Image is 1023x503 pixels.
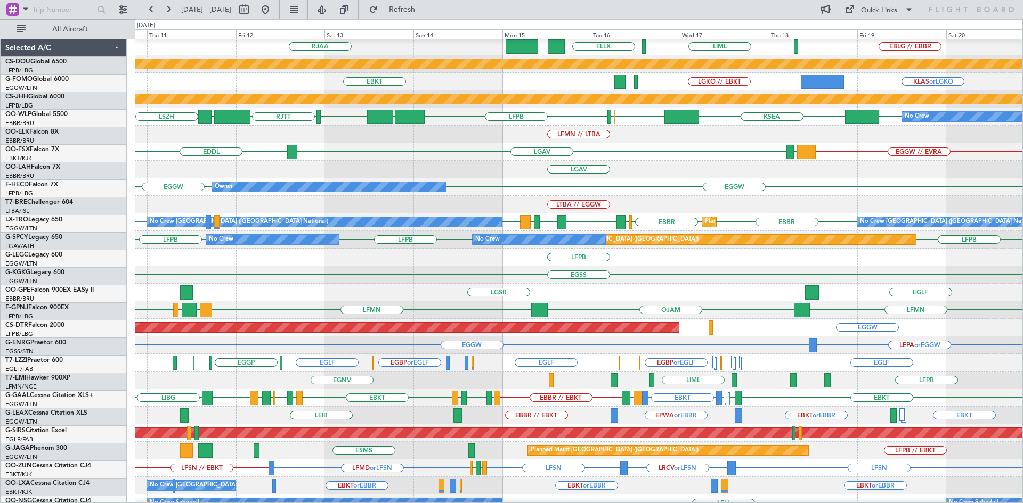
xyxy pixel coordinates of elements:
span: OO-LAH [5,164,31,170]
div: No Crew [GEOGRAPHIC_DATA] ([GEOGRAPHIC_DATA] National) [150,477,328,493]
a: CS-DOUGlobal 6500 [5,59,67,65]
span: T7-EMI [5,375,26,381]
span: G-KGKG [5,269,30,276]
span: F-GPNJ [5,304,28,311]
div: Owner [215,179,233,195]
span: T7-BRE [5,199,27,205]
div: Fri 12 [236,29,325,39]
a: OO-GPEFalcon 900EX EASy II [5,287,94,293]
div: Sun 14 [413,29,502,39]
a: EGGW/LTN [5,225,37,233]
a: G-JAGAPhenom 300 [5,445,67,451]
a: LFPB/LBG [5,330,33,338]
span: G-LEGC [5,252,28,258]
a: OO-ZUNCessna Citation CJ4 [5,463,91,469]
a: F-HECDFalcon 7X [5,182,58,188]
div: Planned Maint [GEOGRAPHIC_DATA] ([GEOGRAPHIC_DATA]) [531,232,699,248]
span: OO-ELK [5,129,29,135]
button: Quick Links [840,1,919,18]
a: CS-DTRFalcon 2000 [5,322,64,328]
a: EGLF/FAB [5,365,33,373]
a: G-ENRGPraetor 600 [5,340,66,346]
span: CS-DTR [5,322,28,328]
div: No Crew [GEOGRAPHIC_DATA] ([GEOGRAPHIC_DATA] National) [150,214,328,230]
a: EBKT/KJK [5,471,32,479]
a: G-FOMOGlobal 6000 [5,76,69,83]
a: EGGW/LTN [5,453,37,461]
span: OO-WLP [5,111,31,118]
a: EBBR/BRU [5,172,34,180]
span: OO-ZUN [5,463,32,469]
span: G-SIRS [5,427,26,434]
a: LGAV/ATH [5,242,34,250]
a: G-SPCYLegacy 650 [5,234,62,241]
a: EBBR/BRU [5,119,34,127]
a: LX-TROLegacy 650 [5,217,62,223]
a: LTBA/ISL [5,207,29,215]
a: EGGW/LTN [5,418,37,426]
a: G-LEGCLegacy 600 [5,252,62,258]
span: G-ENRG [5,340,30,346]
a: OO-LXACessna Citation CJ4 [5,480,90,486]
a: G-GAALCessna Citation XLS+ [5,392,93,399]
a: G-KGKGLegacy 600 [5,269,64,276]
a: EGGW/LTN [5,277,37,285]
div: Sat 13 [324,29,413,39]
a: EGSS/STN [5,348,34,356]
a: EGGW/LTN [5,84,37,92]
a: OO-FSXFalcon 7X [5,146,59,153]
a: OO-LAHFalcon 7X [5,164,60,170]
span: LX-TRO [5,217,28,223]
div: Planned Maint [GEOGRAPHIC_DATA] ([GEOGRAPHIC_DATA]) [531,442,699,458]
a: EGGW/LTN [5,400,37,408]
span: G-LEAX [5,410,28,416]
div: Thu 11 [147,29,236,39]
span: T7-LZZI [5,357,27,364]
a: G-LEAXCessna Citation XLS [5,410,87,416]
a: EBBR/BRU [5,137,34,145]
div: [DATE] [137,21,155,30]
a: G-SIRSCitation Excel [5,427,67,434]
a: T7-EMIHawker 900XP [5,375,70,381]
div: Wed 17 [680,29,769,39]
span: [DATE] - [DATE] [181,5,231,14]
a: LFPB/LBG [5,102,33,110]
a: EGLF/FAB [5,435,33,443]
div: Fri 19 [857,29,946,39]
a: OO-ELKFalcon 8X [5,129,59,135]
span: CS-DOU [5,59,30,65]
a: LFPB/LBG [5,189,33,197]
div: Mon 15 [502,29,591,39]
input: Trip Number [33,2,94,18]
span: G-GAAL [5,392,30,399]
a: LFMN/NCE [5,383,37,391]
a: EGGW/LTN [5,260,37,268]
div: Planned Maint [GEOGRAPHIC_DATA] ([GEOGRAPHIC_DATA] National) [705,214,898,230]
span: G-FOMO [5,76,33,83]
span: OO-LXA [5,480,30,486]
div: Thu 18 [769,29,858,39]
a: EBBR/BRU [5,295,34,303]
div: Tue 16 [591,29,680,39]
span: G-JAGA [5,445,30,451]
a: LFPB/LBG [5,312,33,320]
a: T7-BREChallenger 604 [5,199,73,205]
button: Refresh [364,1,428,18]
span: OO-GPE [5,287,30,293]
span: Refresh [380,6,425,13]
a: OO-WLPGlobal 5500 [5,111,68,118]
span: G-SPCY [5,234,28,241]
button: All Aircraft [12,21,116,38]
span: CS-JHH [5,94,28,100]
a: F-GPNJFalcon 900EX [5,304,69,311]
span: All Aircraft [28,26,112,33]
span: F-HECD [5,182,29,188]
div: No Crew [209,232,233,248]
div: No Crew [475,232,500,248]
a: T7-LZZIPraetor 600 [5,357,63,364]
a: CS-JHHGlobal 6000 [5,94,64,100]
a: EBKT/KJK [5,154,32,162]
div: Quick Links [861,5,897,16]
div: No Crew [905,109,929,125]
a: LFPB/LBG [5,67,33,75]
